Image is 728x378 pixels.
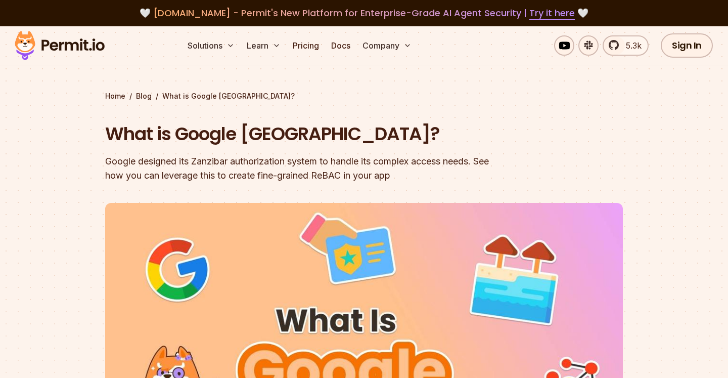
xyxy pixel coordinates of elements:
a: Docs [327,35,354,56]
a: Sign In [661,33,713,58]
div: Google designed its Zanzibar authorization system to handle its complex access needs. See how you... [105,154,493,183]
span: 5.3k [620,39,642,52]
div: 🤍 🤍 [24,6,704,20]
div: / / [105,91,623,101]
button: Solutions [184,35,239,56]
a: 5.3k [603,35,649,56]
img: Permit logo [10,28,109,63]
h1: What is Google [GEOGRAPHIC_DATA]? [105,121,493,147]
a: Blog [136,91,152,101]
button: Company [358,35,416,56]
a: Pricing [289,35,323,56]
span: [DOMAIN_NAME] - Permit's New Platform for Enterprise-Grade AI Agent Security | [153,7,575,19]
button: Learn [243,35,285,56]
a: Home [105,91,125,101]
a: Try it here [529,7,575,20]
